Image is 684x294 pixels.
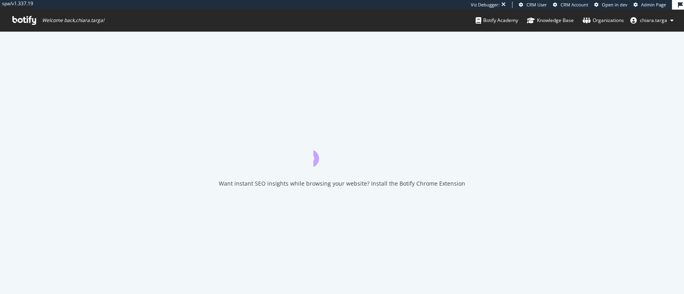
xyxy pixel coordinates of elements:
[476,16,518,24] div: Botify Academy
[602,2,628,8] span: Open in dev
[476,10,518,31] a: Botify Academy
[561,2,588,8] span: CRM Account
[519,2,547,8] a: CRM User
[641,2,666,8] span: Admin Page
[42,17,104,24] span: Welcome back, chiara.targa !
[640,17,667,24] span: chiara.targa
[527,2,547,8] span: CRM User
[471,2,500,8] div: Viz Debugger:
[583,10,624,31] a: Organizations
[313,138,371,167] div: animation
[527,10,574,31] a: Knowledge Base
[634,2,666,8] a: Admin Page
[219,180,465,188] div: Want instant SEO insights while browsing your website? Install the Botify Chrome Extension
[624,14,680,27] button: chiara.targa
[527,16,574,24] div: Knowledge Base
[594,2,628,8] a: Open in dev
[583,16,624,24] div: Organizations
[553,2,588,8] a: CRM Account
